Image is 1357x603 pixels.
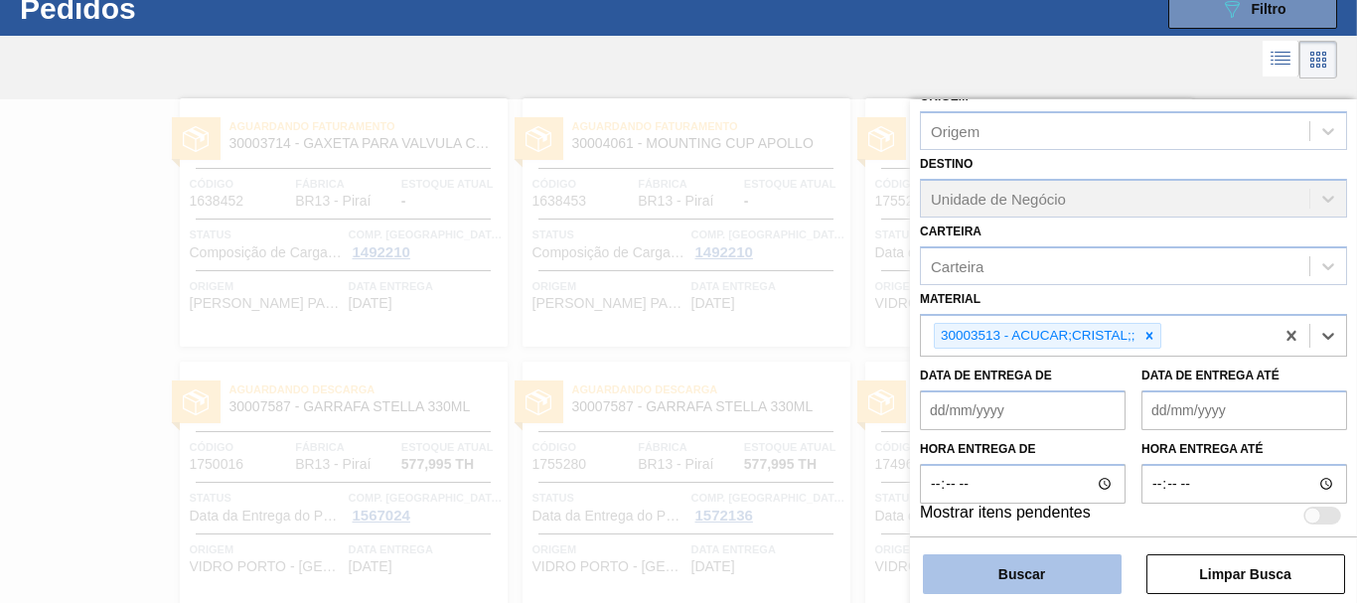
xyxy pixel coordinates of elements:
[1299,41,1337,78] div: Visão em Cards
[920,504,1091,528] label: Mostrar itens pendentes
[165,98,508,347] a: statusAguardando Faturamento30003714 - GAXETA PARA VALVULA COSTERCódigo1638452FábricaBR13 - Piraí...
[935,324,1138,349] div: 30003513 - ACUCAR;CRISTAL;;
[920,435,1126,464] label: Hora entrega de
[920,157,973,171] label: Destino
[1263,41,1299,78] div: Visão em Lista
[1141,369,1280,382] label: Data de Entrega até
[920,225,981,238] label: Carteira
[1141,435,1347,464] label: Hora entrega até
[508,98,850,347] a: statusAguardando Faturamento30004061 - MOUNTING CUP APOLLOCódigo1638453FábricaBR13 - PiraíEstoque...
[850,98,1193,347] a: statusAguardando Descarga30007587 - GARRAFA STELLA 330MLCódigo1755278FábricaBR13 - PiraíEstoque a...
[920,390,1126,430] input: dd/mm/yyyy
[931,123,980,140] div: Origem
[920,292,980,306] label: Material
[1141,390,1347,430] input: dd/mm/yyyy
[1252,1,1286,17] span: Filtro
[920,369,1052,382] label: Data de Entrega de
[931,257,983,274] div: Carteira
